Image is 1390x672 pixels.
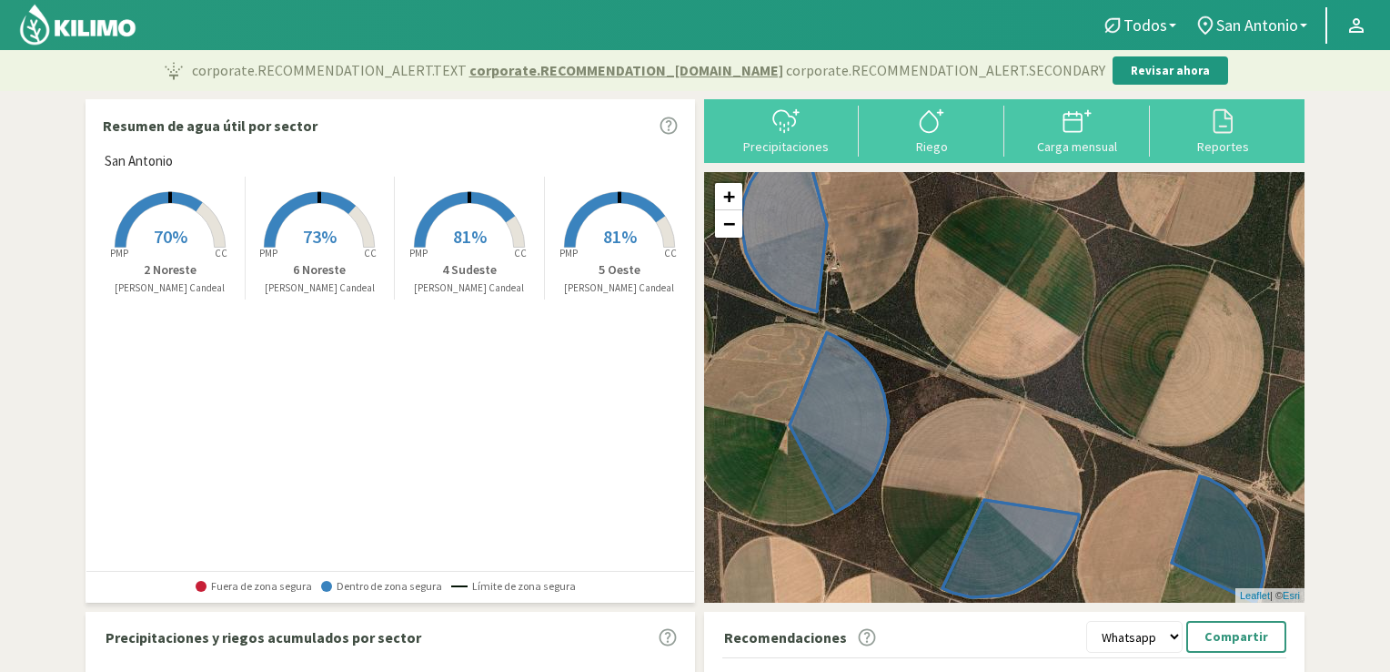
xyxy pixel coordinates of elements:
[1235,588,1304,604] div: | ©
[259,247,277,260] tspan: PMP
[409,247,428,260] tspan: PMP
[514,247,527,260] tspan: CC
[724,626,847,648] p: Recomendaciones
[196,580,312,593] span: Fuera de zona segura
[1155,140,1290,153] div: Reportes
[713,106,859,154] button: Precipitaciones
[715,210,742,238] a: Zoom out
[105,151,173,172] span: San Antonio
[246,280,395,296] p: [PERSON_NAME] Candeal
[1240,590,1270,601] a: Leaflet
[864,140,999,153] div: Riego
[545,260,695,280] p: 5 Oeste
[1186,621,1286,653] button: Compartir
[603,225,637,248] span: 81%
[110,247,128,260] tspan: PMP
[1283,590,1300,601] a: Esri
[215,247,227,260] tspan: CC
[1113,56,1228,86] button: Revisar ahora
[303,225,337,248] span: 73%
[1004,106,1150,154] button: Carga mensual
[154,225,187,248] span: 70%
[719,140,853,153] div: Precipitaciones
[559,247,578,260] tspan: PMP
[1123,15,1167,35] span: Todos
[246,260,395,280] p: 6 Noreste
[321,580,442,593] span: Dentro de zona segura
[18,3,137,46] img: Kilimo
[715,183,742,210] a: Zoom in
[96,280,245,296] p: [PERSON_NAME] Candeal
[106,626,421,648] p: Precipitaciones y riegos acumulados por sector
[786,59,1105,81] span: corporate.RECOMMENDATION_ALERT.SECONDARY
[395,280,544,296] p: [PERSON_NAME] Candeal
[1131,62,1210,80] p: Revisar ahora
[664,247,677,260] tspan: CC
[453,225,487,248] span: 81%
[395,260,544,280] p: 4 Sudeste
[103,115,317,137] p: Resumen de agua útil por sector
[1150,106,1295,154] button: Reportes
[1010,140,1144,153] div: Carga mensual
[365,247,378,260] tspan: CC
[451,580,576,593] span: Límite de zona segura
[1204,626,1268,647] p: Compartir
[96,260,245,280] p: 2 Noreste
[192,59,1105,81] p: corporate.RECOMMENDATION_ALERT.TEXT
[1216,15,1298,35] span: San Antonio
[859,106,1004,154] button: Riego
[469,59,783,81] span: corporate.RECOMMENDATION_[DOMAIN_NAME]
[545,280,695,296] p: [PERSON_NAME] Candeal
